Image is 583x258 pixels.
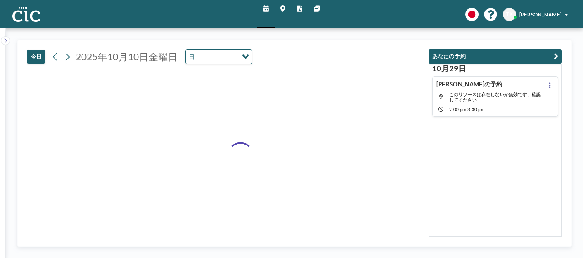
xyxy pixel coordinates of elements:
button: あなたの予約 [429,49,562,63]
span: 日 [187,52,197,62]
button: 今日 [27,50,45,64]
img: organization-logo [12,7,41,22]
span: 3:30 PM [467,107,484,112]
span: このリソースは存在しないか無効です。確認してください [449,91,541,102]
span: - [466,107,467,112]
div: Search for option [186,50,252,64]
span: TK [506,11,513,18]
input: Search for option [198,52,236,62]
span: 2:00 PM [449,107,466,112]
span: [PERSON_NAME] [519,11,561,17]
h3: 10月29日 [432,64,559,74]
span: 2025年10月10日金曜日 [76,51,177,62]
h4: [PERSON_NAME]の予約 [436,81,502,88]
